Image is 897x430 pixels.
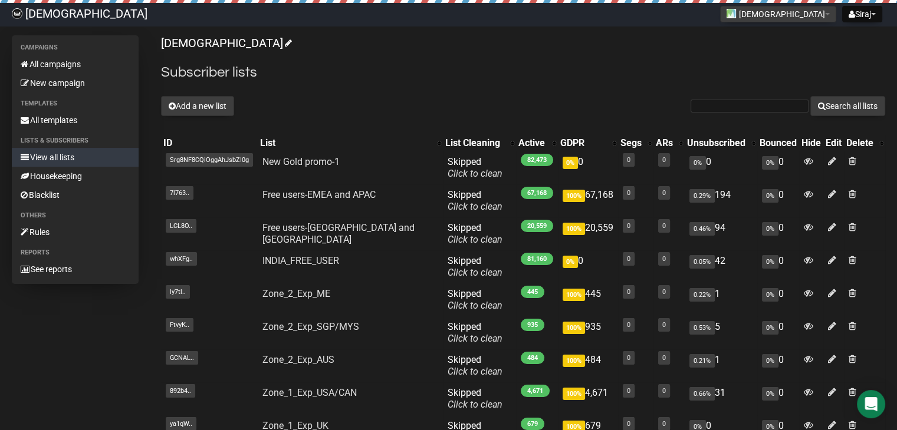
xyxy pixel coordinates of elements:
[161,62,885,83] h2: Subscriber lists
[448,321,502,344] span: Skipped
[12,223,139,242] a: Rules
[12,97,139,111] li: Templates
[627,420,630,428] a: 0
[685,184,757,217] td: 194
[685,217,757,250] td: 94
[762,387,778,401] span: 0%
[662,387,666,395] a: 0
[627,387,630,395] a: 0
[757,349,799,382] td: 0
[618,135,653,151] th: Segs: No sort applied, activate to apply an ascending sort
[656,137,673,149] div: ARs
[757,283,799,316] td: 0
[443,135,516,151] th: List Cleaning: No sort applied, activate to apply an ascending sort
[448,288,502,311] span: Skipped
[163,137,255,149] div: ID
[627,189,630,197] a: 0
[448,300,502,311] a: Click to clean
[826,137,842,149] div: Edit
[620,137,642,149] div: Segs
[12,246,139,260] li: Reports
[685,250,757,283] td: 42
[762,288,778,302] span: 0%
[558,382,618,415] td: 4,671
[262,321,359,332] a: Zone_2_Exp_SGP/MYS
[262,189,376,200] a: Free users-EMEA and APAC
[662,321,666,329] a: 0
[563,388,585,400] span: 100%
[762,222,778,236] span: 0%
[12,8,22,19] img: 61ace9317f7fa0068652623cbdd82cc4
[166,384,195,398] span: 892b4..
[448,189,502,212] span: Skipped
[689,387,715,401] span: 0.66%
[258,135,443,151] th: List: No sort applied, activate to apply an ascending sort
[521,385,550,397] span: 4,671
[720,6,836,22] button: [DEMOGRAPHIC_DATA]
[521,253,553,265] span: 81,160
[521,220,553,232] span: 20,559
[262,156,340,167] a: New Gold promo-1
[689,156,706,170] span: 0%
[521,187,553,199] span: 67,168
[857,390,885,418] div: Open Intercom Messenger
[166,252,197,266] span: whXFg..
[757,382,799,415] td: 0
[166,318,193,332] span: FtvyK..
[12,74,139,92] a: New campaign
[563,223,585,235] span: 100%
[762,255,778,269] span: 0%
[846,137,873,149] div: Delete
[844,135,885,151] th: Delete: No sort applied, activate to apply an ascending sort
[516,135,558,151] th: Active: No sort applied, activate to apply an ascending sort
[448,222,502,245] span: Skipped
[563,190,585,202] span: 100%
[12,167,139,186] a: Housekeeping
[757,184,799,217] td: 0
[448,201,502,212] a: Click to clean
[689,222,715,236] span: 0.46%
[558,283,618,316] td: 445
[687,137,745,149] div: Unsubscribed
[627,222,630,230] a: 0
[12,111,139,130] a: All templates
[727,9,736,18] img: 1.jpg
[12,186,139,204] a: Blacklist
[662,189,666,197] a: 0
[627,255,630,263] a: 0
[653,135,685,151] th: ARs: No sort applied, activate to apply an ascending sort
[662,222,666,230] a: 0
[558,250,618,283] td: 0
[662,354,666,362] a: 0
[662,156,666,164] a: 0
[689,255,715,269] span: 0.05%
[760,137,797,149] div: Bounced
[801,137,821,149] div: Hide
[12,41,139,55] li: Campaigns
[518,137,546,149] div: Active
[12,260,139,279] a: See reports
[262,354,334,365] a: Zone_2_Exp_AUS
[448,156,502,179] span: Skipped
[689,354,715,368] span: 0.21%
[12,209,139,223] li: Others
[558,316,618,349] td: 935
[558,349,618,382] td: 484
[823,135,844,151] th: Edit: No sort applied, sorting is disabled
[762,189,778,203] span: 0%
[685,151,757,184] td: 0
[448,399,502,410] a: Click to clean
[262,222,415,245] a: Free users-[GEOGRAPHIC_DATA] and [GEOGRAPHIC_DATA]
[445,137,504,149] div: List Cleaning
[166,153,253,167] span: Srg8NF8CQiOggAhJsbZI0g
[448,267,502,278] a: Click to clean
[448,255,502,278] span: Skipped
[757,250,799,283] td: 0
[563,157,578,169] span: 0%
[627,288,630,296] a: 0
[12,55,139,74] a: All campaigns
[563,355,585,367] span: 100%
[689,321,715,335] span: 0.53%
[262,387,357,398] a: Zone_1_Exp_USA/CAN
[521,418,544,430] span: 679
